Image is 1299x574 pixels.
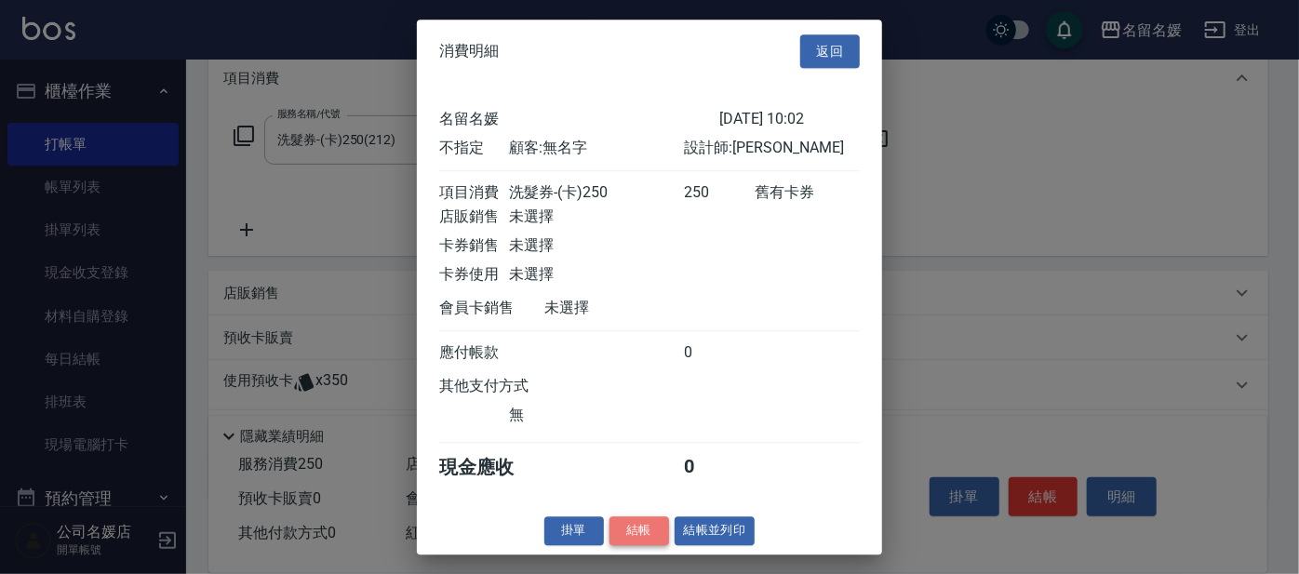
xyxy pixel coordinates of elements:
div: 會員卡銷售 [439,299,544,318]
div: 無 [509,406,684,425]
button: 結帳並列印 [675,516,756,545]
div: 名留名媛 [439,110,719,129]
div: 洗髮券-(卡)250 [509,183,684,203]
div: 0 [685,343,755,363]
div: 其他支付方式 [439,377,580,396]
div: [DATE] 10:02 [719,110,860,129]
div: 舊有卡券 [755,183,860,203]
div: 應付帳款 [439,343,509,363]
button: 返回 [800,34,860,69]
div: 設計師: [PERSON_NAME] [685,139,860,158]
div: 項目消費 [439,183,509,203]
div: 0 [685,455,755,480]
div: 未選擇 [509,236,684,256]
div: 不指定 [439,139,509,158]
div: 現金應收 [439,455,544,480]
div: 顧客: 無名字 [509,139,684,158]
div: 未選擇 [544,299,719,318]
div: 未選擇 [509,265,684,285]
div: 未選擇 [509,207,684,227]
div: 店販銷售 [439,207,509,227]
div: 卡券銷售 [439,236,509,256]
button: 結帳 [609,516,669,545]
button: 掛單 [544,516,604,545]
div: 卡券使用 [439,265,509,285]
span: 消費明細 [439,42,499,60]
div: 250 [685,183,755,203]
